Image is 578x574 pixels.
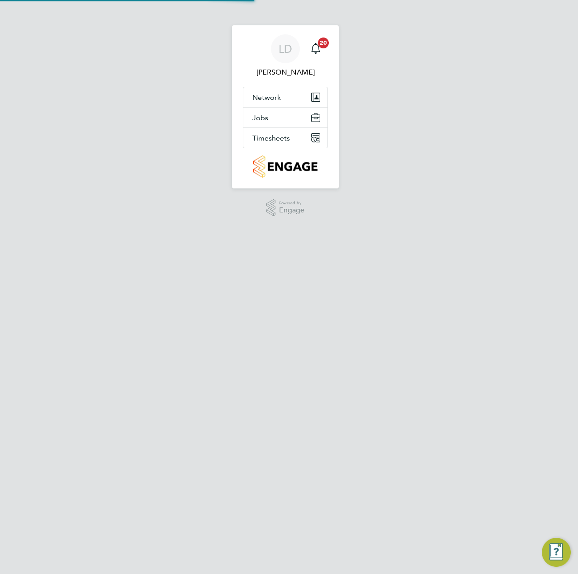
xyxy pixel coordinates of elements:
a: 20 [307,34,325,63]
span: Network [252,93,281,102]
a: LD[PERSON_NAME] [243,34,328,78]
span: Timesheets [252,134,290,142]
span: Liam D'unienville [243,67,328,78]
a: Go to home page [243,155,328,178]
span: Engage [279,207,304,214]
button: Jobs [243,108,327,127]
button: Network [243,87,327,107]
span: 20 [318,38,329,48]
span: Powered by [279,199,304,207]
button: Timesheets [243,128,327,148]
span: LD [279,43,292,55]
a: Powered byEngage [266,199,305,216]
button: Engage Resource Center [542,538,571,567]
nav: Main navigation [232,25,339,188]
span: Jobs [252,113,268,122]
img: countryside-properties-logo-retina.png [253,155,317,178]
